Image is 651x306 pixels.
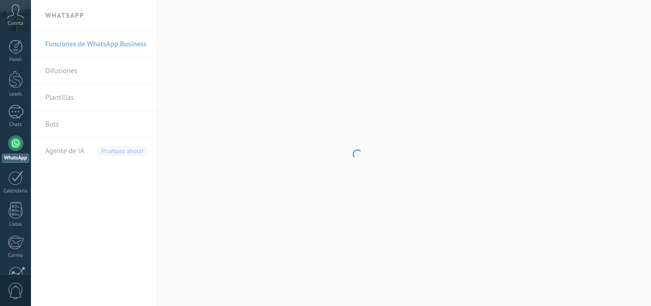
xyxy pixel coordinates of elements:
[2,253,30,259] div: Correo
[2,222,30,228] div: Listas
[8,21,23,27] span: Cuenta
[2,188,30,194] div: Calendario
[2,57,30,63] div: Panel
[2,122,30,128] div: Chats
[2,154,29,163] div: WhatsApp
[2,91,30,97] div: Leads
